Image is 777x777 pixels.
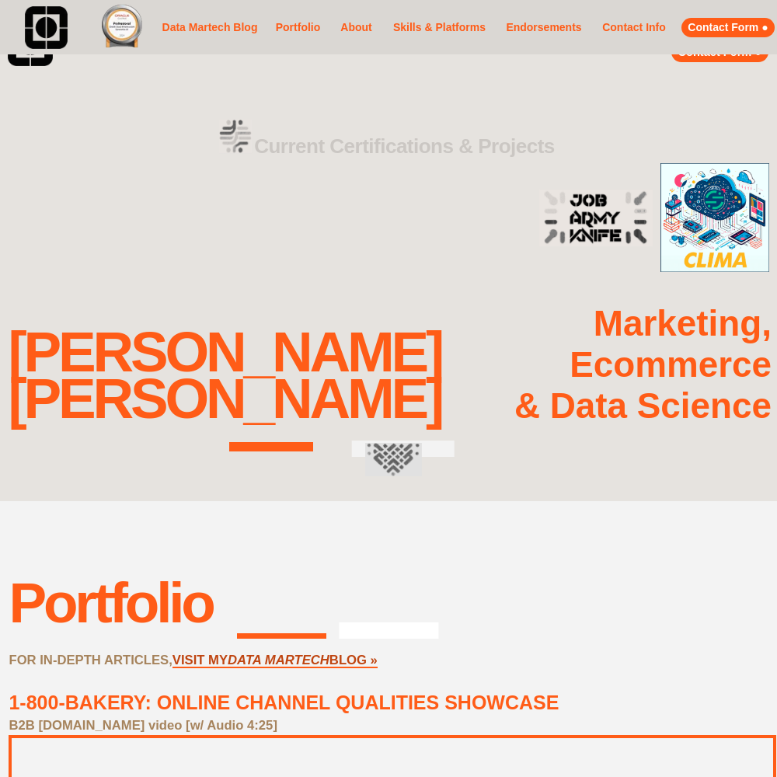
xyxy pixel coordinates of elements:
a: Portfolio [272,11,324,45]
a: BLOG » [329,653,378,668]
strong: B2B [DOMAIN_NAME] video [w/ Audio 4:25] [9,718,277,733]
iframe: Chat Widget [699,702,777,777]
div: [PERSON_NAME] [PERSON_NAME] [8,329,441,423]
div: Portfolio [9,570,212,635]
a: Data Martech Blog [159,5,260,50]
a: DATA MARTECH [228,653,329,668]
strong: & Data Science [514,386,772,426]
strong: Ecommerce [570,345,772,385]
a: 1-800-BAKERY: ONLINE CHANNEL QUALITIES SHOWCASE [9,692,559,713]
a: Endorsements [502,18,586,37]
a: Skills & Platforms [388,11,490,45]
a: About [336,18,377,37]
a: Contact Form ● [681,18,775,37]
strong: FOR IN-DEPTH ARTICLES, [9,653,172,667]
strong: Marketing, [594,304,772,343]
a: VISIT MY [172,653,228,668]
a: Contact Info [598,18,671,37]
strong: Current Certifications & Projects [254,134,555,158]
